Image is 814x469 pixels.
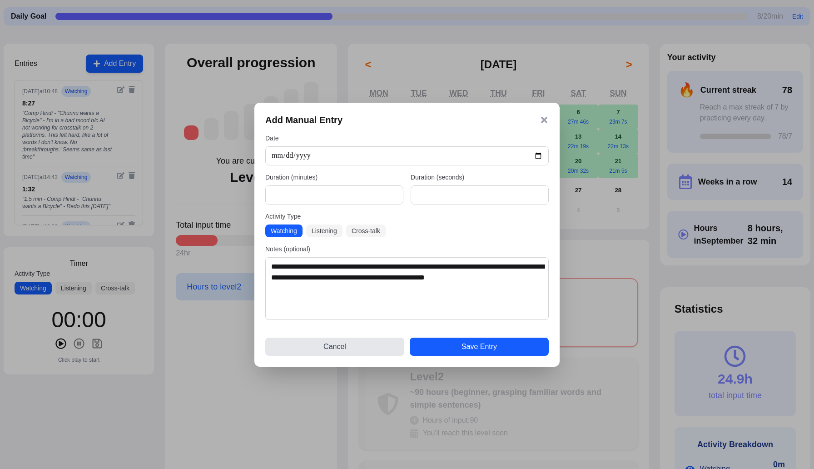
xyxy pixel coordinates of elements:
[265,212,549,221] label: Activity Type
[265,173,403,182] label: Duration (minutes)
[265,225,303,237] button: Watching
[410,338,549,356] button: Save Entry
[265,134,549,143] label: Date
[346,225,386,237] button: Cross-talk
[306,225,342,237] button: Listening
[265,244,549,254] label: Notes (optional)
[265,114,342,126] h3: Add Manual Entry
[411,173,549,182] label: Duration (seconds)
[265,338,404,356] button: Cancel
